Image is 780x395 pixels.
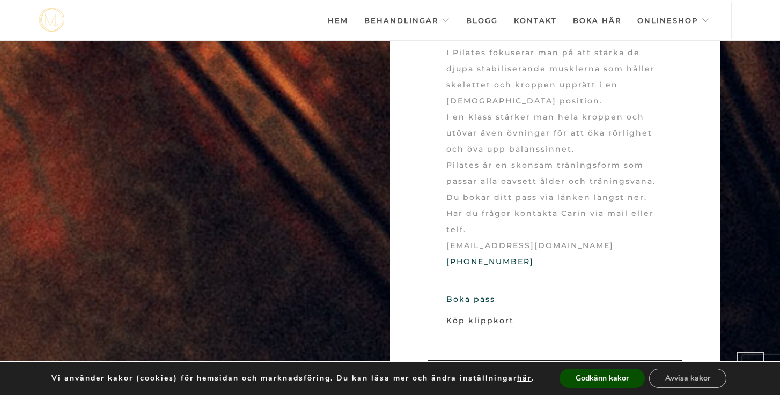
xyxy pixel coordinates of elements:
[560,369,645,388] button: Godkänn kakor
[328,2,348,39] a: Hem
[39,8,64,32] a: mjstudio mjstudio mjstudio
[446,294,495,304] a: Boka pass
[364,2,450,39] a: Behandlingar
[446,205,664,270] div: Har du frågor kontakta Carin via mail eller telf. [EMAIL_ADDRESS][DOMAIN_NAME]
[446,157,664,205] div: Pilates är en skonsam träningsform som passar alla oavsett ålder och träningsvana. Du bokar ditt ...
[446,257,534,266] a: [PHONE_NUMBER]
[51,374,534,383] p: Vi använder kakor (cookies) för hemsidan och marknadsföring. Du kan läsa mer och ändra inställnin...
[39,8,64,32] img: mjstudio
[514,2,557,39] a: Kontakt
[649,369,726,388] button: Avvisa kakor
[446,316,514,325] a: Köp klippkort
[446,109,664,157] div: I en klass stärker man hela kroppen och utövar även övningar för att öka rörlighet och öva upp ba...
[428,360,682,392] a: Skönhet
[637,2,710,39] a: Onlineshop
[573,2,621,39] a: Boka här
[466,2,498,39] a: Blogg
[517,374,532,383] button: här
[446,44,664,109] div: I Pilates fokuserar man på att stärka de djupa stabiliserande musklerna som håller skelettet och ...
